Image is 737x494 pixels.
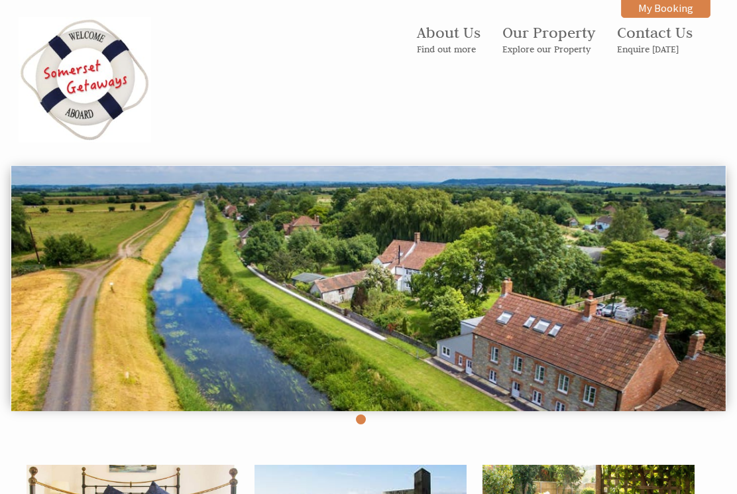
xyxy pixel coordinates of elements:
img: Somerset Getaways [19,17,151,143]
a: About UsFind out more [417,23,481,55]
a: Contact UsEnquire [DATE] [617,23,693,55]
a: Our PropertyExplore our Property [502,23,595,55]
small: Explore our Property [502,43,595,55]
small: Enquire [DATE] [617,43,693,55]
small: Find out more [417,43,481,55]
